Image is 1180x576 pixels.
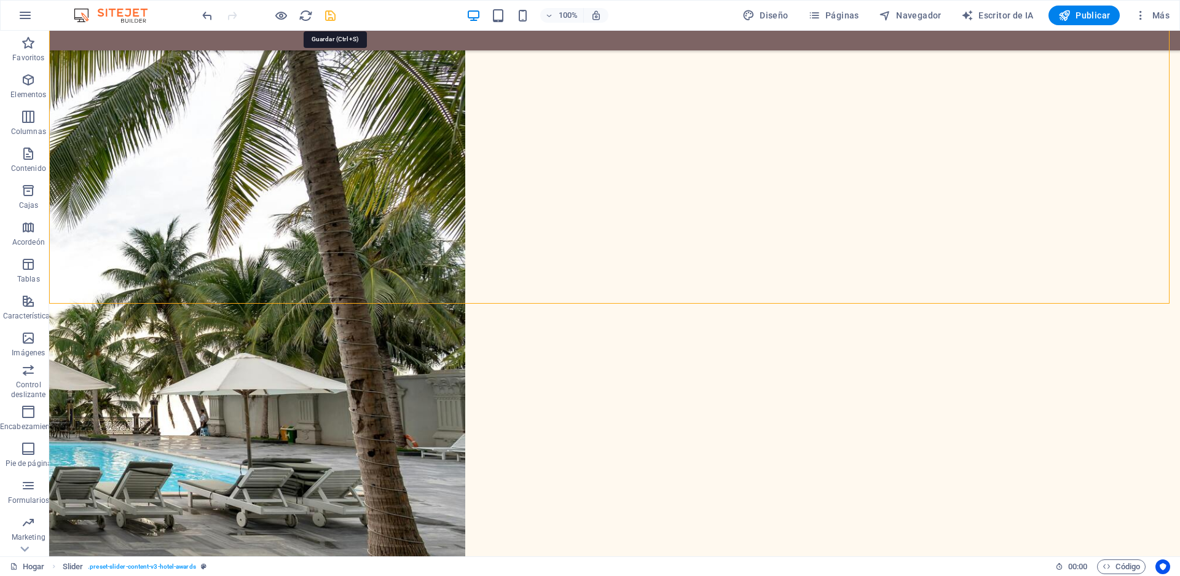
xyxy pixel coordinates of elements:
font: Navegador [896,10,942,20]
button: Haga clic aquí para salir del modo de vista previa y continuar editando [273,8,288,23]
font: Imágenes [12,349,45,357]
font: Pie de página [6,459,52,468]
font: Hogar [23,562,44,571]
h6: Tiempo de sesión [1055,559,1088,574]
button: ahorrar [323,8,337,23]
span: Click to select. Double-click to edit [63,559,84,574]
font: Favoritos [12,53,44,62]
font: Dominio: [DOMAIN_NAME] [32,32,138,41]
button: Publicar [1048,6,1120,25]
nav: migaja de pan [63,559,206,574]
font: 00:00 [1068,562,1087,571]
font: Control deslizante [11,381,45,399]
button: 100% [540,8,584,23]
font: Acordeón [12,238,45,247]
span: . preset-slider-content-v3-hotel-awards [88,559,196,574]
font: Características [3,312,54,320]
font: Formularios [8,496,49,505]
a: Haga clic para cancelar la selección. Haga doble clic para abrir Páginas. [10,559,45,574]
font: Elementos [10,90,46,99]
font: Cajas [19,201,39,210]
font: Dominio [63,72,92,81]
i: Undo: Change text (Ctrl+Z) [200,9,214,23]
font: Marketing [12,533,45,542]
font: Código [1115,562,1140,571]
button: recargar [298,8,313,23]
font: Columnas [11,127,46,136]
button: Escritor de IA [956,6,1039,25]
font: Palabras clave [140,72,191,81]
button: Más [1130,6,1174,25]
button: Diseño [737,6,793,25]
img: website_grey.svg [20,32,29,42]
font: Escritor de IA [978,10,1034,20]
font: Diseño [760,10,788,20]
img: tab_domain_overview_orange.svg [49,71,59,81]
font: 100% [559,10,578,20]
font: Más [1152,10,1170,20]
button: Centrados en el usuario [1155,559,1170,574]
button: deshacer [200,8,214,23]
img: tab_keywords_by_traffic_grey.svg [126,71,136,81]
font: 4.0.25 [60,20,81,29]
font: Tablas [17,275,40,283]
button: Páginas [803,6,864,25]
font: Páginas [825,10,859,20]
font: versión [34,20,60,29]
div: Diseño (Ctrl+Alt+Y) [737,6,793,25]
i: Al cambiar el tamaño, se ajusta automáticamente el nivel de zoom para adaptarse al dispositivo el... [591,10,602,21]
i: Recargar página [299,9,313,23]
font: Contenido [11,164,46,173]
font: Publicar [1076,10,1110,20]
button: Navegador [874,6,946,25]
img: logo_orange.svg [20,20,29,30]
button: Código [1097,559,1146,574]
img: Logotipo del editor [71,8,163,23]
i: This element is a customizable preset [201,563,206,570]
